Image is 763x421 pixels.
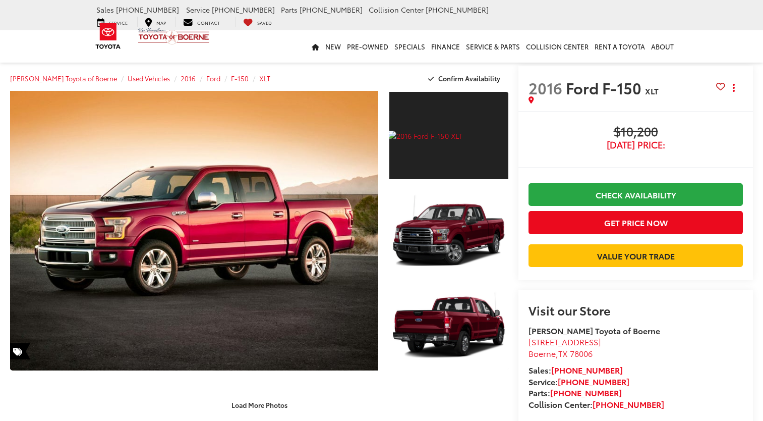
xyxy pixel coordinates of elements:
[344,30,391,63] a: Pre-Owned
[529,244,743,267] a: Value Your Trade
[529,387,622,398] strong: Parts:
[725,79,743,96] button: Actions
[388,130,509,140] img: 2016 Ford F-150 XLT
[89,20,127,52] img: Toyota
[389,186,508,275] a: Expand Photo 2
[645,85,659,96] span: XLT
[566,77,645,98] span: Ford F-150
[259,74,270,83] a: XLT
[529,347,556,359] span: Boerne
[181,74,196,83] a: 2016
[10,343,30,359] span: Special
[175,17,227,27] a: Contact
[550,387,622,398] a: [PHONE_NUMBER]
[206,74,220,83] a: Ford
[551,364,623,376] a: [PHONE_NUMBER]
[529,336,601,347] span: [STREET_ADDRESS]
[529,376,629,387] strong: Service:
[529,211,743,234] button: Get Price Now
[592,30,648,63] a: Rent a Toyota
[389,281,508,371] a: Expand Photo 3
[388,185,509,276] img: 2016 Ford F-150 XLT
[224,396,295,414] button: Load More Photos
[10,91,378,371] a: Expand Photo 0
[116,5,179,15] span: [PHONE_NUMBER]
[186,5,210,15] span: Service
[529,336,601,359] a: [STREET_ADDRESS] Boerne,TX 78006
[137,17,173,27] a: Map
[423,70,509,87] button: Confirm Availability
[89,17,135,27] a: Service
[300,5,363,15] span: [PHONE_NUMBER]
[388,280,509,372] img: 2016 Ford F-150 XLT
[523,30,592,63] a: Collision Center
[281,5,298,15] span: Parts
[369,5,424,15] span: Collision Center
[529,183,743,206] a: Check Availability
[138,27,210,45] img: Vic Vaughan Toyota of Boerne
[463,30,523,63] a: Service & Parts: Opens in a new tab
[529,140,743,150] span: [DATE] Price:
[558,347,568,359] span: TX
[96,5,114,15] span: Sales
[10,74,117,83] a: [PERSON_NAME] Toyota of Boerne
[648,30,677,63] a: About
[570,347,593,359] span: 78006
[593,398,664,410] a: [PHONE_NUMBER]
[426,5,489,15] span: [PHONE_NUMBER]
[529,303,743,317] h2: Visit our Store
[7,90,382,372] img: 2016 Ford F-150 XLT
[231,74,249,83] a: F-150
[529,347,593,359] span: ,
[558,376,629,387] a: [PHONE_NUMBER]
[236,17,279,27] a: My Saved Vehicles
[309,30,322,63] a: Home
[529,125,743,140] span: $10,200
[529,364,623,376] strong: Sales:
[257,19,272,26] span: Saved
[529,77,562,98] span: 2016
[391,30,428,63] a: Specials
[529,398,664,410] strong: Collision Center:
[438,74,500,83] span: Confirm Availability
[322,30,344,63] a: New
[529,325,660,336] strong: [PERSON_NAME] Toyota of Boerne
[128,74,170,83] a: Used Vehicles
[212,5,275,15] span: [PHONE_NUMBER]
[733,84,735,92] span: dropdown dots
[389,91,508,180] a: Expand Photo 1
[428,30,463,63] a: Finance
